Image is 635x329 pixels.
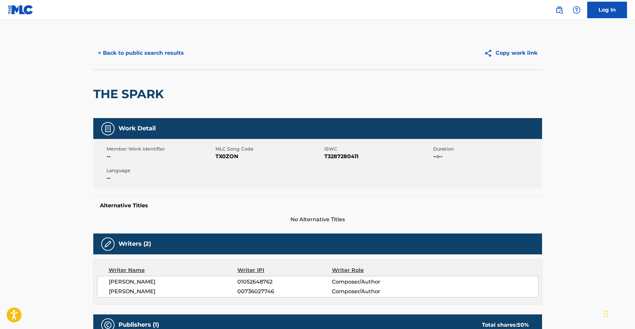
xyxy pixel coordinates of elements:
span: 01052648762 [237,278,332,286]
div: Writer Name [109,266,238,274]
span: ISWC [324,146,432,153]
h5: Publishers (1) [119,321,159,329]
span: -- [107,174,214,182]
img: Publishers [104,321,112,329]
div: Ziehen [604,304,608,324]
button: < Back to public search results [93,45,189,61]
img: search [555,6,563,14]
span: T3287280411 [324,153,432,161]
a: Log In [587,2,627,18]
span: Language [107,167,214,174]
span: 50 % [517,322,529,328]
span: --:-- [433,153,540,161]
a: Public Search [553,3,566,17]
span: [PERSON_NAME] [109,288,238,296]
h5: Alternative Titles [100,202,535,209]
h5: Writers (2) [119,240,151,248]
div: Writer Role [332,266,418,274]
div: Total shares: [482,321,529,329]
span: Composer/Author [332,288,418,296]
span: No Alternative Titles [93,216,542,224]
iframe: Chat Widget [602,297,635,329]
span: [PERSON_NAME] [109,278,238,286]
span: 00736027746 [237,288,332,296]
div: Help [570,3,583,17]
span: MLC Song Code [215,146,323,153]
div: Writer IPI [237,266,332,274]
img: Copy work link [484,49,496,57]
img: help [573,6,581,14]
h2: THE SPARK [93,87,167,101]
span: TX0ZON [215,153,323,161]
span: Duration [433,146,540,153]
div: Chat-Widget [602,297,635,329]
img: MLC Logo [8,5,34,15]
button: Copy work link [479,45,542,61]
span: Composer/Author [332,278,418,286]
img: Writers [104,240,112,248]
span: Member Work Identifier [107,146,214,153]
span: -- [107,153,214,161]
img: Work Detail [104,125,112,133]
h5: Work Detail [119,125,156,132]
